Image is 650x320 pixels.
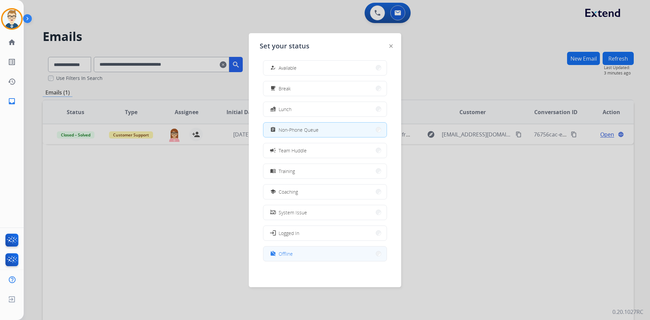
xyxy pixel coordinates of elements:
span: Set your status [260,41,309,51]
button: Break [263,81,387,96]
span: Offline [279,250,293,257]
mat-icon: campaign [269,147,276,154]
img: close-button [389,44,393,48]
mat-icon: history [8,78,16,86]
span: Non-Phone Queue [279,126,319,133]
p: 0.20.1027RC [612,308,643,316]
span: Logged In [279,230,299,237]
span: Break [279,85,291,92]
mat-icon: school [270,189,276,195]
mat-icon: fastfood [270,106,276,112]
span: Team Huddle [279,147,307,154]
button: Coaching [263,185,387,199]
button: Lunch [263,102,387,116]
button: Team Huddle [263,143,387,158]
span: Coaching [279,188,298,195]
span: Lunch [279,106,291,113]
button: Training [263,164,387,178]
mat-icon: assignment [270,127,276,133]
mat-icon: free_breakfast [270,86,276,91]
mat-icon: inbox [8,97,16,105]
button: Logged In [263,226,387,240]
mat-icon: login [269,230,276,236]
span: System Issue [279,209,307,216]
img: avatar [2,9,21,28]
button: Offline [263,247,387,261]
mat-icon: work_off [270,251,276,257]
button: Available [263,61,387,75]
button: Non-Phone Queue [263,123,387,137]
span: Training [279,168,295,175]
span: Available [279,64,297,71]
mat-icon: menu_book [270,168,276,174]
mat-icon: home [8,38,16,46]
mat-icon: list_alt [8,58,16,66]
mat-icon: how_to_reg [270,65,276,71]
button: System Issue [263,205,387,220]
mat-icon: phonelink_off [270,210,276,215]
